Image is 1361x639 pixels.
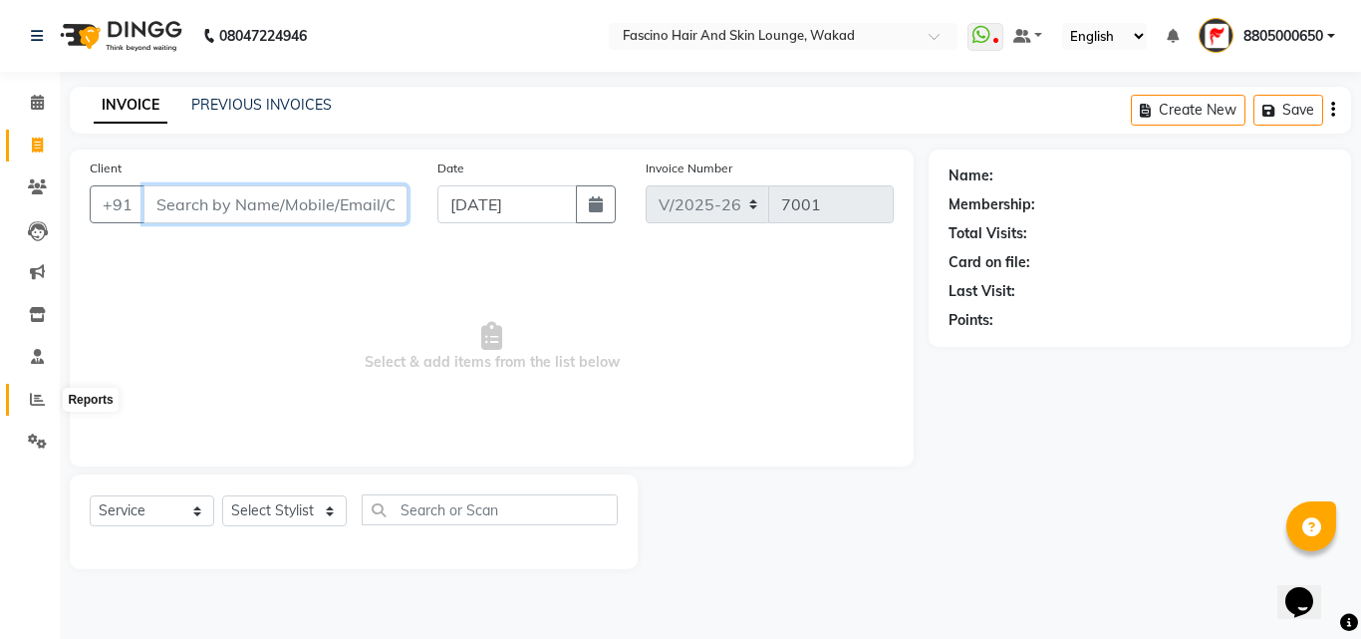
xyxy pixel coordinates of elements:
img: logo [51,8,187,64]
span: Select & add items from the list below [90,247,894,447]
img: 8805000650 [1199,18,1233,53]
a: INVOICE [94,88,167,124]
div: Points: [949,310,993,331]
div: Card on file: [949,252,1030,273]
div: Membership: [949,194,1035,215]
a: PREVIOUS INVOICES [191,96,332,114]
iframe: chat widget [1277,559,1341,619]
div: Last Visit: [949,281,1015,302]
label: Invoice Number [646,160,732,177]
div: Reports [63,388,118,412]
button: Create New [1131,95,1245,126]
div: Total Visits: [949,223,1027,244]
b: 08047224946 [219,8,307,64]
input: Search by Name/Mobile/Email/Code [143,185,408,223]
button: +91 [90,185,145,223]
label: Date [437,160,464,177]
button: Save [1253,95,1323,126]
input: Search or Scan [362,494,618,525]
span: 8805000650 [1243,26,1323,47]
div: Name: [949,165,993,186]
label: Client [90,160,122,177]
